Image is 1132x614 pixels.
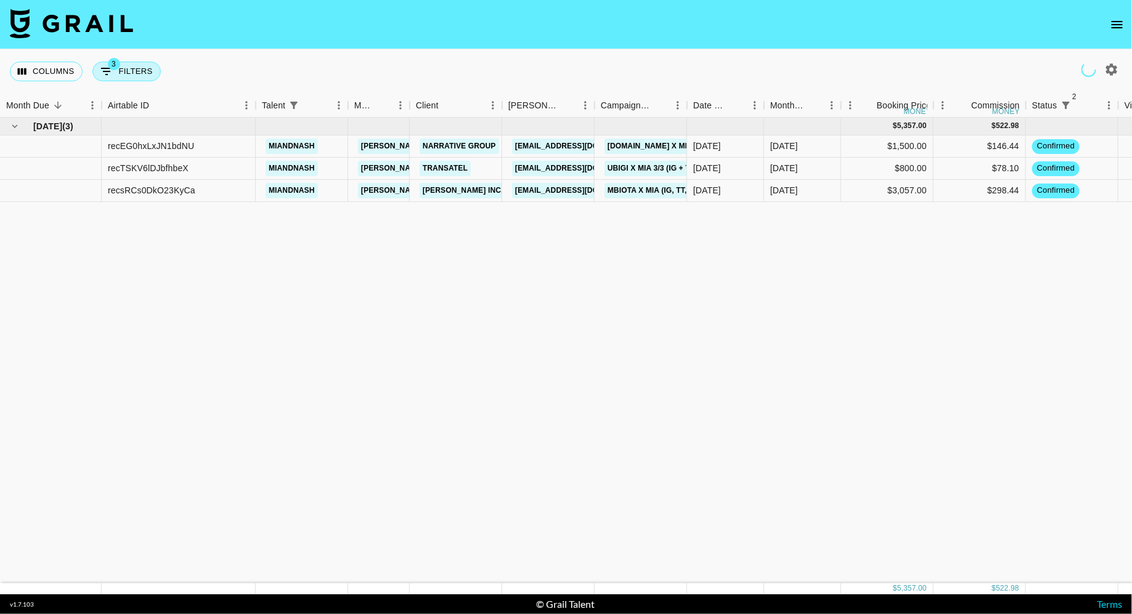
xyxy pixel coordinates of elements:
[266,139,318,154] a: miandnash
[303,97,320,114] button: Sort
[1100,96,1118,115] button: Menu
[266,161,318,176] a: miandnash
[770,184,798,196] div: Sep '25
[536,598,595,610] div: © Grail Talent
[693,94,728,118] div: Date Created
[841,135,934,158] div: $1,500.00
[576,96,595,115] button: Menu
[512,183,650,198] a: [EMAIL_ADDRESS][DOMAIN_NAME]
[559,97,576,114] button: Sort
[1057,97,1075,114] div: 2 active filters
[108,162,189,174] div: recTSKV6lDJbfhbeX
[687,94,764,118] div: Date Created
[285,97,303,114] div: 1 active filter
[108,184,195,196] div: recsRCs0DkO23KyCa
[764,94,841,118] div: Month Due
[693,140,721,152] div: 18/08/2025
[669,96,687,115] button: Menu
[439,97,456,114] button: Sort
[996,121,1019,131] div: 522.98
[746,96,764,115] button: Menu
[651,97,669,114] button: Sort
[502,94,595,118] div: Booker
[823,96,841,115] button: Menu
[770,140,798,152] div: Sep '25
[49,97,67,114] button: Sort
[934,135,1026,158] div: $146.44
[693,184,721,196] div: 18/08/2025
[893,583,897,594] div: $
[595,94,687,118] div: Campaign (Type)
[992,583,996,594] div: $
[285,97,303,114] button: Show filters
[83,96,102,115] button: Menu
[108,140,194,152] div: recEG0hxLxJN1bdNU
[904,108,932,115] div: money
[934,180,1026,202] div: $298.44
[954,97,971,114] button: Sort
[374,97,391,114] button: Sort
[330,96,348,115] button: Menu
[10,600,34,608] div: v 1.7.103
[877,94,931,118] div: Booking Price
[897,583,927,594] div: 5,357.00
[605,161,743,176] a: Ubigi x Mia 3/3 (IG + TT, 3 Stories)
[262,94,285,118] div: Talent
[1032,94,1057,118] div: Status
[770,162,798,174] div: Sep '25
[6,118,23,135] button: hide children
[108,94,149,118] div: Airtable ID
[1097,598,1122,610] a: Terms
[62,120,73,132] span: ( 3 )
[102,94,256,118] div: Airtable ID
[728,97,746,114] button: Sort
[416,94,439,118] div: Client
[1075,97,1092,114] button: Sort
[805,97,823,114] button: Sort
[893,121,897,131] div: $
[897,121,927,131] div: 5,357.00
[1032,163,1080,174] span: confirmed
[508,94,559,118] div: [PERSON_NAME]
[348,94,410,118] div: Manager
[1069,91,1081,103] span: 2
[992,108,1020,115] div: money
[1057,97,1075,114] button: Show filters
[860,97,877,114] button: Sort
[256,94,348,118] div: Talent
[92,62,161,81] button: Show filters
[391,96,410,115] button: Menu
[1081,62,1097,78] span: Refreshing talent, users, clients, campaigns...
[10,62,83,81] button: Select columns
[841,96,860,115] button: Menu
[6,94,49,118] div: Month Due
[605,183,734,198] a: mBIOTA x Mia (IG, TT, 2 Stories)
[358,139,559,154] a: [PERSON_NAME][EMAIL_ADDRESS][DOMAIN_NAME]
[934,96,952,115] button: Menu
[1026,94,1118,118] div: Status
[971,94,1020,118] div: Commission
[770,94,805,118] div: Month Due
[992,121,996,131] div: $
[358,183,559,198] a: [PERSON_NAME][EMAIL_ADDRESS][DOMAIN_NAME]
[358,161,559,176] a: [PERSON_NAME][EMAIL_ADDRESS][DOMAIN_NAME]
[841,180,934,202] div: $3,057.00
[108,58,120,70] span: 3
[1105,12,1130,37] button: open drawer
[693,162,721,174] div: 11/08/2025
[354,94,374,118] div: Manager
[934,158,1026,180] div: $78.10
[605,139,739,154] a: [DOMAIN_NAME] x Mia (1 IG Reel)
[512,161,650,176] a: [EMAIL_ADDRESS][DOMAIN_NAME]
[484,96,502,115] button: Menu
[996,583,1019,594] div: 522.98
[410,94,502,118] div: Client
[237,96,256,115] button: Menu
[1032,185,1080,196] span: confirmed
[420,161,471,176] a: Transatel
[420,183,507,198] a: [PERSON_NAME] Inc.
[420,139,499,154] a: Narrative Group
[149,97,166,114] button: Sort
[33,120,62,132] span: [DATE]
[1032,140,1080,152] span: confirmed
